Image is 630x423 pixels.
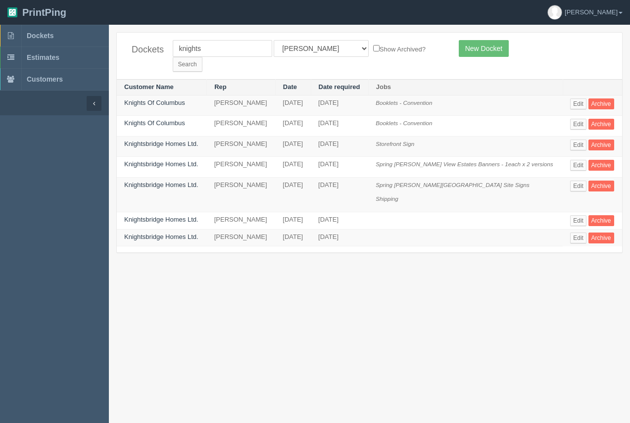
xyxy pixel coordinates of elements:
[588,215,614,226] a: Archive
[570,181,586,191] a: Edit
[207,116,276,137] td: [PERSON_NAME]
[275,116,311,137] td: [DATE]
[207,157,276,178] td: [PERSON_NAME]
[27,75,63,83] span: Customers
[373,45,380,51] input: Show Archived?
[27,53,59,61] span: Estimates
[548,5,562,19] img: avatar_default-7531ab5dedf162e01f1e0bb0964e6a185e93c5c22dfe317fb01d7f8cd2b1632c.jpg
[311,157,368,178] td: [DATE]
[311,229,368,246] td: [DATE]
[368,80,563,95] th: Jobs
[275,95,311,116] td: [DATE]
[588,140,614,150] a: Archive
[311,212,368,229] td: [DATE]
[124,160,198,168] a: Knightsbridge Homes Ltd.
[275,136,311,157] td: [DATE]
[207,136,276,157] td: [PERSON_NAME]
[124,99,185,106] a: Knights Of Columbus
[376,195,398,202] i: Shipping
[311,95,368,116] td: [DATE]
[588,160,614,171] a: Archive
[588,181,614,191] a: Archive
[311,136,368,157] td: [DATE]
[376,141,414,147] i: Storefront Sign
[311,116,368,137] td: [DATE]
[319,83,360,91] a: Date required
[570,160,586,171] a: Edit
[376,161,553,167] i: Spring [PERSON_NAME] View Estates Banners - 1each x 2 versions
[173,57,202,72] input: Search
[283,83,297,91] a: Date
[275,229,311,246] td: [DATE]
[570,215,586,226] a: Edit
[570,233,586,243] a: Edit
[124,181,198,188] a: Knightsbridge Homes Ltd.
[376,99,432,106] i: Booklets - Convention
[570,119,586,130] a: Edit
[173,40,272,57] input: Customer Name
[588,119,614,130] a: Archive
[376,120,432,126] i: Booklets - Convention
[459,40,509,57] a: New Docket
[311,177,368,212] td: [DATE]
[588,98,614,109] a: Archive
[588,233,614,243] a: Archive
[275,212,311,229] td: [DATE]
[275,177,311,212] td: [DATE]
[214,83,227,91] a: Rep
[27,32,53,40] span: Dockets
[132,45,158,55] h4: Dockets
[7,7,17,17] img: logo-3e63b451c926e2ac314895c53de4908e5d424f24456219fb08d385ab2e579770.png
[275,157,311,178] td: [DATE]
[124,233,198,240] a: Knightsbridge Homes Ltd.
[570,140,586,150] a: Edit
[124,140,198,147] a: Knightsbridge Homes Ltd.
[207,229,276,246] td: [PERSON_NAME]
[207,95,276,116] td: [PERSON_NAME]
[207,212,276,229] td: [PERSON_NAME]
[570,98,586,109] a: Edit
[207,177,276,212] td: [PERSON_NAME]
[124,119,185,127] a: Knights Of Columbus
[124,216,198,223] a: Knightsbridge Homes Ltd.
[373,43,426,54] label: Show Archived?
[124,83,174,91] a: Customer Name
[376,182,530,188] i: Spring [PERSON_NAME][GEOGRAPHIC_DATA] Site Signs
